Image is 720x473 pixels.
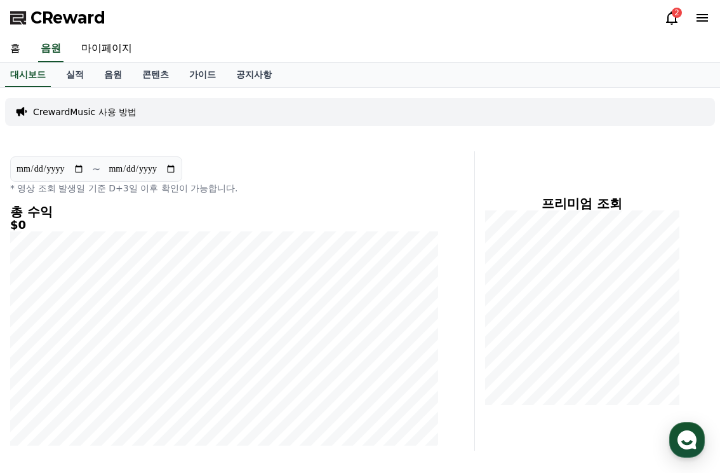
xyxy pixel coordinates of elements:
a: 음원 [94,63,132,87]
a: 공지사항 [226,63,282,87]
div: 2 [672,8,682,18]
h4: 프리미엄 조회 [485,196,679,210]
a: 콘텐츠 [132,63,179,87]
a: 대시보드 [5,63,51,87]
p: * 영상 조회 발생일 기준 D+3일 이후 확인이 가능합니다. [10,182,439,195]
a: 가이드 [179,63,226,87]
a: CReward [10,8,105,28]
a: 마이페이지 [71,36,142,62]
a: CrewardMusic 사용 방법 [33,106,137,118]
h5: $0 [10,219,439,231]
a: 2 [664,10,679,25]
p: ~ [92,161,100,177]
a: 실적 [56,63,94,87]
span: CReward [30,8,105,28]
h4: 총 수익 [10,205,439,219]
a: 음원 [38,36,63,62]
